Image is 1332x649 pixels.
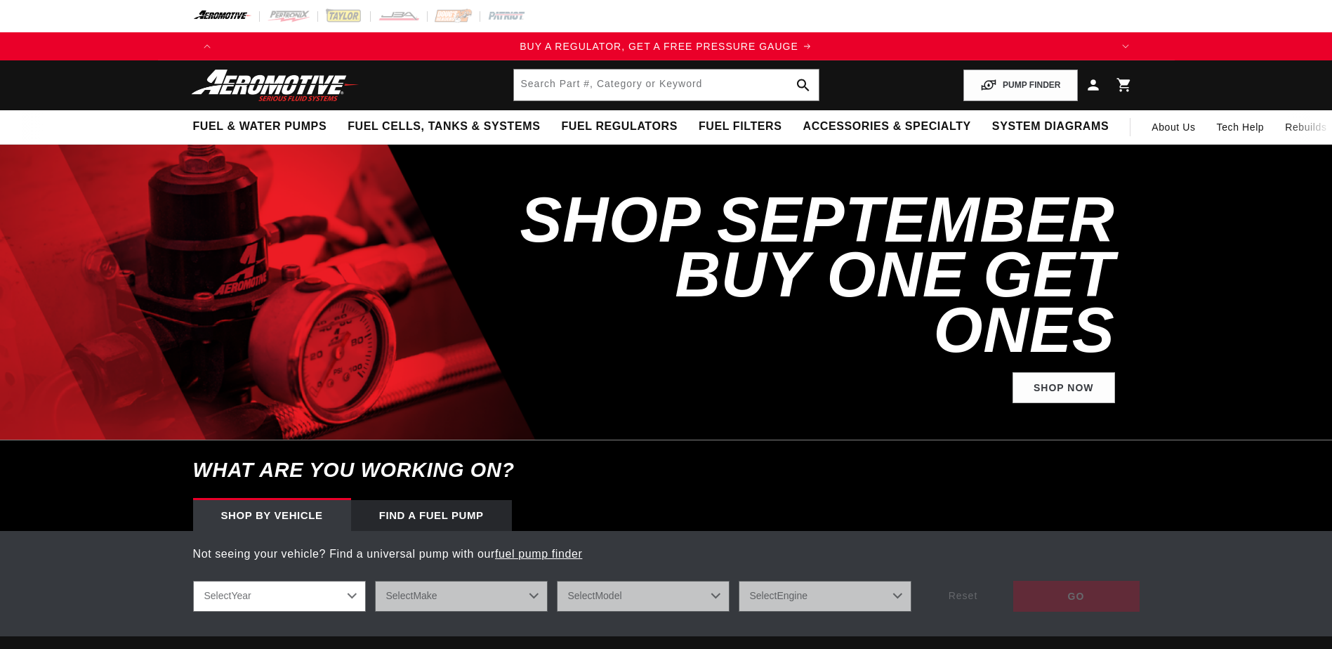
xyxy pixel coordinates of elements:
select: Year [193,581,366,612]
p: Not seeing your vehicle? Find a universal pump with our [193,545,1140,563]
span: Fuel Cells, Tanks & Systems [348,119,540,134]
h6: What are you working on? [158,440,1175,500]
button: Translation missing: en.sections.announcements.next_announcement [1112,32,1140,60]
slideshow-component: Translation missing: en.sections.announcements.announcement_bar [158,32,1175,60]
a: Shop Now [1013,372,1115,404]
span: About Us [1152,122,1195,133]
span: System Diagrams [992,119,1109,134]
summary: Fuel Cells, Tanks & Systems [337,110,550,143]
span: Tech Help [1217,119,1265,135]
span: Fuel & Water Pumps [193,119,327,134]
input: Search by Part Number, Category or Keyword [514,70,819,100]
button: search button [788,70,819,100]
div: 1 of 4 [221,39,1112,54]
span: Fuel Filters [699,119,782,134]
div: Announcement [221,39,1112,54]
a: BUY A REGULATOR, GET A FREE PRESSURE GAUGE [221,39,1112,54]
img: Aeromotive [187,69,363,102]
a: fuel pump finder [495,548,582,560]
select: Make [375,581,548,612]
span: Rebuilds [1285,119,1326,135]
select: Engine [739,581,911,612]
summary: Accessories & Specialty [793,110,982,143]
h2: SHOP SEPTEMBER BUY ONE GET ONES [515,192,1115,358]
summary: Fuel Regulators [550,110,687,143]
summary: Tech Help [1206,110,1275,144]
span: Fuel Regulators [561,119,677,134]
div: Find a Fuel Pump [351,500,512,531]
summary: Fuel & Water Pumps [183,110,338,143]
button: Translation missing: en.sections.announcements.previous_announcement [193,32,221,60]
summary: Fuel Filters [688,110,793,143]
a: About Us [1141,110,1206,144]
span: Accessories & Specialty [803,119,971,134]
div: Shop by vehicle [193,500,351,531]
span: BUY A REGULATOR, GET A FREE PRESSURE GAUGE [520,41,798,52]
button: PUMP FINDER [963,70,1077,101]
summary: System Diagrams [982,110,1119,143]
select: Model [557,581,730,612]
